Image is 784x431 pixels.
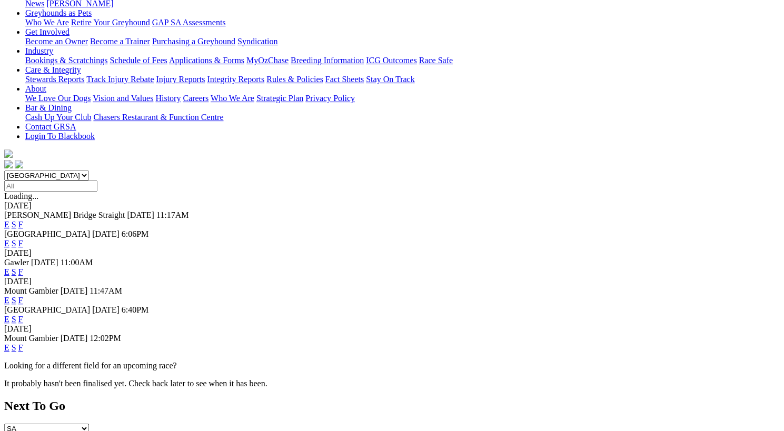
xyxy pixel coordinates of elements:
[25,103,72,112] a: Bar & Dining
[4,296,9,305] a: E
[25,94,91,103] a: We Love Our Dogs
[4,277,780,286] div: [DATE]
[4,160,13,168] img: facebook.svg
[25,75,780,84] div: Care & Integrity
[18,315,23,324] a: F
[4,399,780,413] h2: Next To Go
[4,248,780,258] div: [DATE]
[25,27,70,36] a: Get Involved
[4,334,58,343] span: Mount Gambier
[25,94,780,103] div: About
[15,160,23,168] img: twitter.svg
[110,56,167,65] a: Schedule of Fees
[4,324,780,334] div: [DATE]
[61,286,88,295] span: [DATE]
[366,75,414,84] a: Stay On Track
[4,201,780,211] div: [DATE]
[4,267,9,276] a: E
[25,132,95,141] a: Login To Blackbook
[122,305,149,314] span: 6:40PM
[4,286,58,295] span: Mount Gambier
[256,94,303,103] a: Strategic Plan
[291,56,364,65] a: Breeding Information
[4,305,90,314] span: [GEOGRAPHIC_DATA]
[4,211,125,219] span: [PERSON_NAME] Bridge Straight
[12,239,16,248] a: S
[4,258,29,267] span: Gawler
[366,56,416,65] a: ICG Outcomes
[90,286,122,295] span: 11:47AM
[183,94,209,103] a: Careers
[152,37,235,46] a: Purchasing a Greyhound
[4,239,9,248] a: E
[4,379,267,388] partial: It probably hasn't been finalised yet. Check back later to see when it has been.
[207,75,264,84] a: Integrity Reports
[156,211,189,219] span: 11:17AM
[156,75,205,84] a: Injury Reports
[93,113,223,122] a: Chasers Restaurant & Function Centre
[25,113,780,122] div: Bar & Dining
[4,229,90,238] span: [GEOGRAPHIC_DATA]
[92,229,120,238] span: [DATE]
[419,56,452,65] a: Race Safe
[4,343,9,352] a: E
[86,75,154,84] a: Track Injury Rebate
[12,296,16,305] a: S
[25,65,81,74] a: Care & Integrity
[246,56,289,65] a: MyOzChase
[61,258,93,267] span: 11:00AM
[18,220,23,229] a: F
[61,334,88,343] span: [DATE]
[169,56,244,65] a: Applications & Forms
[25,122,76,131] a: Contact GRSA
[90,37,150,46] a: Become a Trainer
[25,37,780,46] div: Get Involved
[4,149,13,158] img: logo-grsa-white.png
[25,46,53,55] a: Industry
[12,315,16,324] a: S
[152,18,226,27] a: GAP SA Assessments
[4,220,9,229] a: E
[122,229,149,238] span: 6:06PM
[93,94,153,103] a: Vision and Values
[25,18,780,27] div: Greyhounds as Pets
[12,267,16,276] a: S
[92,305,120,314] span: [DATE]
[25,84,46,93] a: About
[18,343,23,352] a: F
[4,315,9,324] a: E
[305,94,355,103] a: Privacy Policy
[71,18,150,27] a: Retire Your Greyhound
[4,361,780,370] p: Looking for a different field for an upcoming race?
[18,239,23,248] a: F
[211,94,254,103] a: Who We Are
[90,334,121,343] span: 12:02PM
[25,8,92,17] a: Greyhounds as Pets
[25,56,107,65] a: Bookings & Scratchings
[12,343,16,352] a: S
[266,75,323,84] a: Rules & Policies
[237,37,277,46] a: Syndication
[12,220,16,229] a: S
[4,192,38,201] span: Loading...
[25,56,780,65] div: Industry
[25,113,91,122] a: Cash Up Your Club
[155,94,181,103] a: History
[18,296,23,305] a: F
[25,18,69,27] a: Who We Are
[4,181,97,192] input: Select date
[325,75,364,84] a: Fact Sheets
[25,75,84,84] a: Stewards Reports
[31,258,58,267] span: [DATE]
[18,267,23,276] a: F
[127,211,154,219] span: [DATE]
[25,37,88,46] a: Become an Owner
